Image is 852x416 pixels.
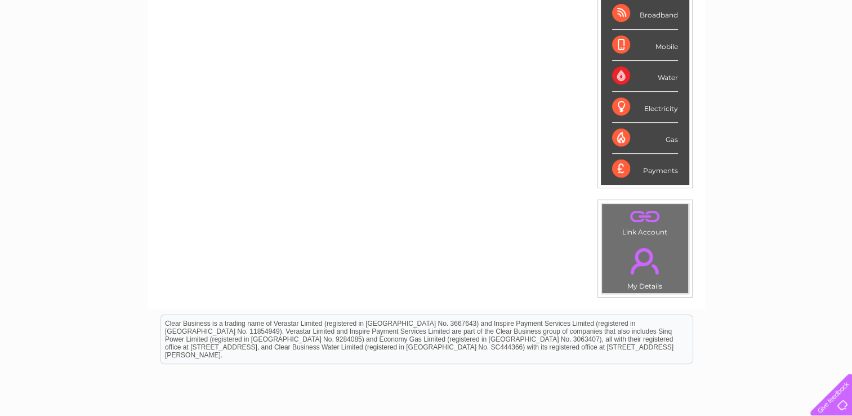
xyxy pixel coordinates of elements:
[612,154,678,184] div: Payments
[612,61,678,92] div: Water
[601,203,689,239] td: Link Account
[754,48,770,56] a: Blog
[654,48,675,56] a: Water
[612,30,678,61] div: Mobile
[815,48,841,56] a: Log out
[640,6,717,20] a: 0333 014 3131
[777,48,805,56] a: Contact
[30,29,87,64] img: logo.png
[612,123,678,154] div: Gas
[605,241,685,281] a: .
[612,92,678,123] div: Electricity
[601,238,689,294] td: My Details
[605,207,685,227] a: .
[682,48,707,56] a: Energy
[713,48,747,56] a: Telecoms
[160,6,693,55] div: Clear Business is a trading name of Verastar Limited (registered in [GEOGRAPHIC_DATA] No. 3667643...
